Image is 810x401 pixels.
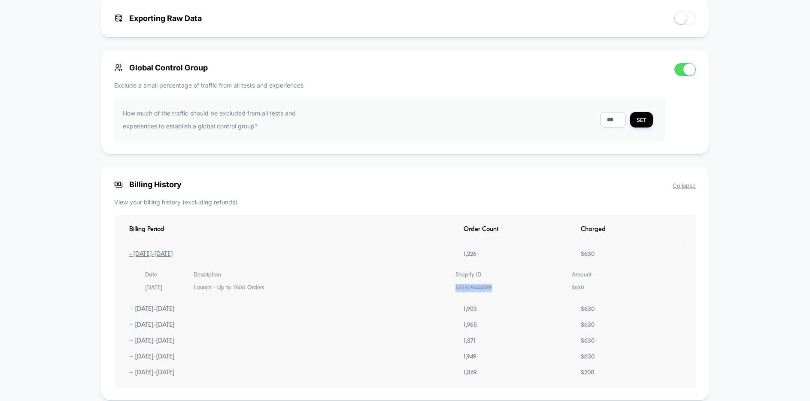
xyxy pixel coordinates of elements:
span: Global Control Group [114,63,208,72]
div: 1,226 [459,251,481,258]
div: + [DATE] - [DATE] [125,337,179,345]
div: + [DATE] - [DATE] [125,353,179,361]
div: $ 630 [576,353,599,361]
span: Billing History [114,180,696,189]
div: Charged [576,226,610,233]
div: Date [145,271,157,279]
div: 1,965 [459,322,481,329]
div: $ 630 [576,322,599,329]
div: Launch - Up to 7500 Orders [194,284,264,292]
p: Exclude a small percentage of traffic from all tests and experiences [114,81,303,90]
div: 1,871 [459,337,480,345]
div: $ 630 [576,251,599,258]
div: $ 200 [576,369,598,377]
div: - [DATE] - [DATE] [125,251,177,258]
div: 1,869 [459,369,481,377]
span: Exporting Raw Data [114,14,202,23]
div: + [DATE] - [DATE] [125,306,179,313]
div: Amount [572,271,592,279]
div: + [DATE] - [DATE] [125,369,179,377]
div: Shopify ID [455,271,481,279]
div: 1,949 [459,353,481,361]
div: 525309444389 [455,284,492,292]
div: $ 630 [572,284,584,292]
div: Description [194,271,221,279]
div: Billing Period [125,226,169,233]
span: Collapse [673,182,696,189]
div: [DATE] [145,284,163,292]
div: + [DATE] - [DATE] [125,322,179,329]
div: Order Count [459,226,503,233]
p: View your billing history (excluding refunds) [114,197,696,207]
div: 1,903 [459,306,481,313]
div: $ 630 [576,337,599,345]
div: $ 630 [576,306,599,313]
div: How much of the traffic should be excluded from all tests and experiences to establish a global c... [114,98,304,141]
button: SET [630,112,653,128]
